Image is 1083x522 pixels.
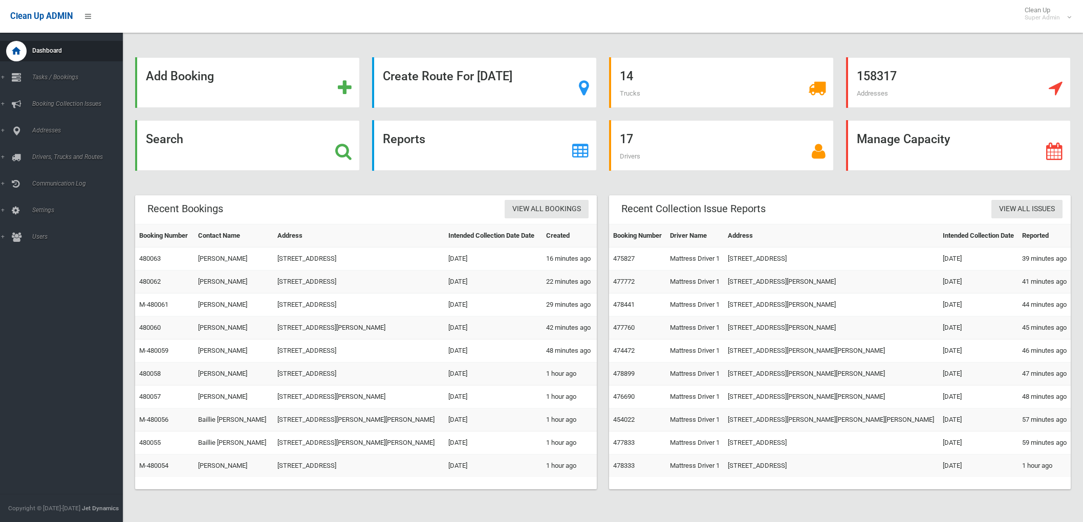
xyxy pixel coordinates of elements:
[846,57,1071,108] a: 158317 Addresses
[1020,6,1070,21] span: Clean Up
[666,224,724,247] th: Driver Name
[724,455,938,478] td: [STREET_ADDRESS]
[1018,293,1071,316] td: 44 minutes ago
[724,339,938,362] td: [STREET_ADDRESS][PERSON_NAME][PERSON_NAME]
[10,11,73,21] span: Clean Up ADMIN
[613,324,635,331] a: 477760
[273,316,445,339] td: [STREET_ADDRESS][PERSON_NAME]
[194,339,273,362] td: [PERSON_NAME]
[82,505,119,512] strong: Jet Dynamics
[273,270,445,293] td: [STREET_ADDRESS]
[542,432,597,455] td: 1 hour ago
[194,455,273,478] td: [PERSON_NAME]
[29,233,132,240] span: Users
[444,455,542,478] td: [DATE]
[444,432,542,455] td: [DATE]
[273,339,445,362] td: [STREET_ADDRESS]
[139,301,168,308] a: M-480061
[444,224,542,247] th: Intended Collection Date Date
[939,432,1018,455] td: [DATE]
[613,462,635,469] a: 478333
[139,370,161,377] a: 480058
[372,57,597,108] a: Create Route For [DATE]
[139,416,168,423] a: M-480056
[139,255,161,262] a: 480063
[666,385,724,408] td: Mattress Driver 1
[542,408,597,432] td: 1 hour ago
[273,293,445,316] td: [STREET_ADDRESS]
[609,199,778,219] header: Recent Collection Issue Reports
[273,385,445,408] td: [STREET_ADDRESS][PERSON_NAME]
[1018,455,1071,478] td: 1 hour ago
[939,385,1018,408] td: [DATE]
[542,224,597,247] th: Created
[542,339,597,362] td: 48 minutes ago
[939,408,1018,432] td: [DATE]
[666,362,724,385] td: Mattress Driver 1
[194,293,273,316] td: [PERSON_NAME]
[542,362,597,385] td: 1 hour ago
[1018,224,1071,247] th: Reported
[613,393,635,400] a: 476690
[29,153,132,161] span: Drivers, Trucks and Routes
[613,439,635,446] a: 477833
[724,247,938,270] td: [STREET_ADDRESS]
[444,247,542,270] td: [DATE]
[444,339,542,362] td: [DATE]
[1018,247,1071,270] td: 39 minutes ago
[939,316,1018,339] td: [DATE]
[846,120,1071,171] a: Manage Capacity
[194,316,273,339] td: [PERSON_NAME]
[939,224,1018,247] th: Intended Collection Date
[135,120,360,171] a: Search
[666,432,724,455] td: Mattress Driver 1
[666,455,724,478] td: Mattress Driver 1
[444,408,542,432] td: [DATE]
[613,301,635,308] a: 478441
[444,385,542,408] td: [DATE]
[542,385,597,408] td: 1 hour ago
[194,362,273,385] td: [PERSON_NAME]
[542,455,597,478] td: 1 hour ago
[939,247,1018,270] td: [DATE]
[620,152,640,160] span: Drivers
[444,270,542,293] td: [DATE]
[273,455,445,478] td: [STREET_ADDRESS]
[613,370,635,377] a: 478899
[194,432,273,455] td: Baillie [PERSON_NAME]
[666,293,724,316] td: Mattress Driver 1
[273,432,445,455] td: [STREET_ADDRESS][PERSON_NAME][PERSON_NAME]
[29,47,132,54] span: Dashboard
[1018,408,1071,432] td: 57 minutes ago
[724,385,938,408] td: [STREET_ADDRESS][PERSON_NAME][PERSON_NAME]
[273,247,445,270] td: [STREET_ADDRESS]
[273,408,445,432] td: [STREET_ADDRESS][PERSON_NAME][PERSON_NAME]
[29,207,132,214] span: Settings
[613,416,635,423] a: 454022
[939,270,1018,293] td: [DATE]
[857,132,950,146] strong: Manage Capacity
[724,408,938,432] td: [STREET_ADDRESS][PERSON_NAME][PERSON_NAME][PERSON_NAME]
[29,74,132,81] span: Tasks / Bookings
[194,385,273,408] td: [PERSON_NAME]
[939,293,1018,316] td: [DATE]
[383,132,425,146] strong: Reports
[542,316,597,339] td: 42 minutes ago
[609,120,834,171] a: 17 Drivers
[139,347,168,354] a: M-480059
[542,247,597,270] td: 16 minutes ago
[139,393,161,400] a: 480057
[939,362,1018,385] td: [DATE]
[542,270,597,293] td: 22 minutes ago
[194,247,273,270] td: [PERSON_NAME]
[194,408,273,432] td: Baillie [PERSON_NAME]
[724,224,938,247] th: Address
[939,339,1018,362] td: [DATE]
[609,224,666,247] th: Booking Number
[135,199,235,219] header: Recent Bookings
[620,132,633,146] strong: 17
[1018,339,1071,362] td: 46 minutes ago
[135,57,360,108] a: Add Booking
[383,69,512,83] strong: Create Route For [DATE]
[620,89,640,97] span: Trucks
